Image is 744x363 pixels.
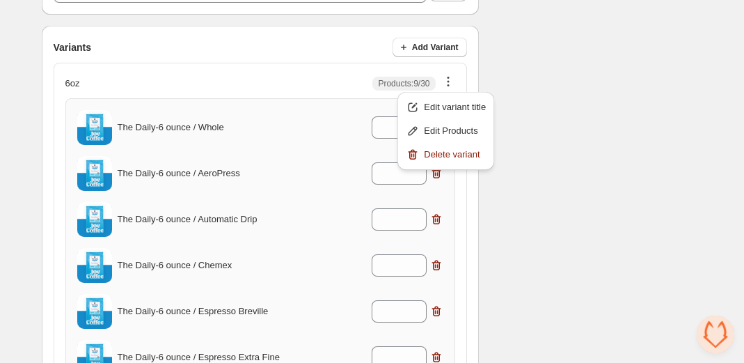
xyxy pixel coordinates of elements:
[77,156,112,191] img: The Daily
[424,124,486,138] span: Edit Products
[118,213,301,226] p: The Daily - 6 ounce / Automatic Drip
[77,202,112,237] img: The Daily
[77,294,112,329] img: The Daily
[378,78,429,89] span: Products: 9 /30
[393,38,467,57] button: Add Variant
[424,100,486,114] span: Edit variant title
[697,316,734,353] div: Open chat
[77,248,112,283] img: The Daily
[412,42,459,53] span: Add Variant
[118,304,301,318] p: The Daily - 6 ounce / Espresso Breville
[424,148,486,162] span: Delete variant
[118,258,301,272] p: The Daily - 6 ounce / Chemex
[118,121,301,134] p: The Daily - 6 ounce / Whole
[77,110,112,145] img: The Daily
[118,167,301,180] p: The Daily - 6 ounce / AeroPress
[54,40,91,54] span: Variants
[65,77,80,91] p: 6oz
